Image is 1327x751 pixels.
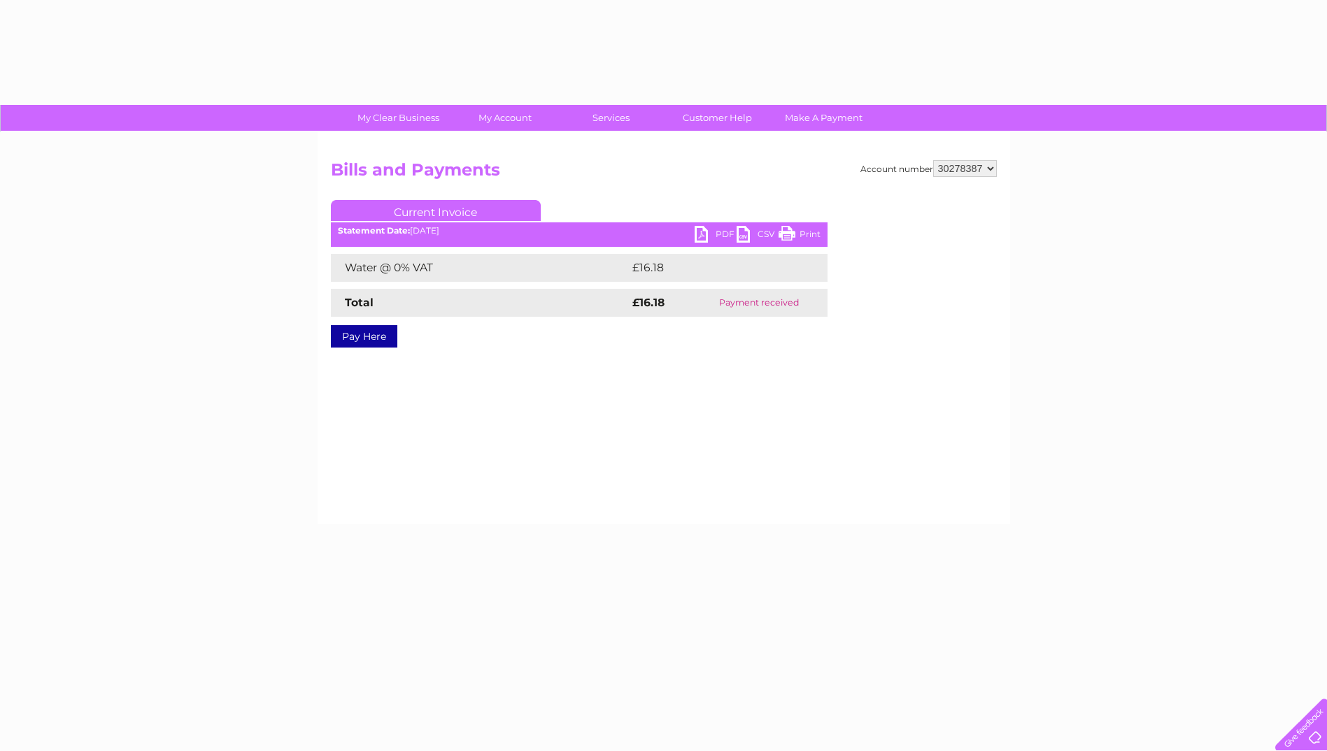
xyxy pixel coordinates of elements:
[331,254,629,282] td: Water @ 0% VAT
[331,325,397,348] a: Pay Here
[345,296,374,309] strong: Total
[766,105,881,131] a: Make A Payment
[632,296,665,309] strong: £16.18
[338,225,410,236] b: Statement Date:
[331,200,541,221] a: Current Invoice
[660,105,775,131] a: Customer Help
[447,105,562,131] a: My Account
[860,160,997,177] div: Account number
[341,105,456,131] a: My Clear Business
[331,226,828,236] div: [DATE]
[695,226,737,246] a: PDF
[690,289,828,317] td: Payment received
[737,226,779,246] a: CSV
[553,105,669,131] a: Services
[331,160,997,187] h2: Bills and Payments
[779,226,821,246] a: Print
[629,254,797,282] td: £16.18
